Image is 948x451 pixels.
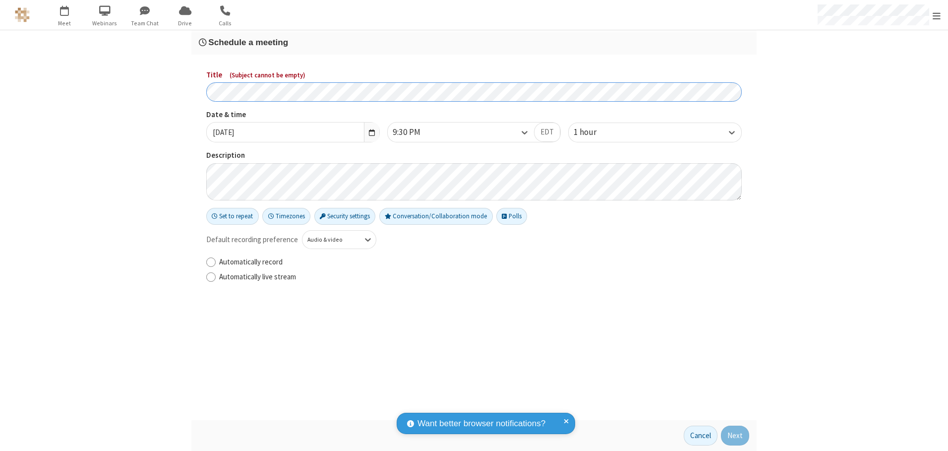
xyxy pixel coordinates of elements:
button: EDT [534,123,560,142]
span: Team Chat [126,19,164,28]
span: Webinars [86,19,123,28]
label: Automatically record [219,257,742,268]
button: Timezones [262,208,310,225]
button: Next [721,426,749,446]
button: Polls [496,208,527,225]
label: Automatically live stream [219,271,742,283]
div: 9:30 PM [393,126,437,139]
label: Title [206,69,742,81]
button: Set to repeat [206,208,259,225]
label: Description [206,150,742,161]
span: Want better browser notifications? [417,417,545,430]
div: 1 hour [574,126,613,139]
button: Conversation/Collaboration mode [379,208,493,225]
img: QA Selenium DO NOT DELETE OR CHANGE [15,7,30,22]
button: Security settings [314,208,376,225]
span: Meet [46,19,83,28]
span: Default recording preference [206,234,298,246]
label: Date & time [206,109,380,121]
div: Audio & video [307,235,355,244]
span: ( Subject cannot be empty ) [230,71,305,79]
button: Cancel [684,426,717,446]
span: Drive [167,19,204,28]
span: Schedule a meeting [208,37,288,47]
span: Calls [207,19,244,28]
